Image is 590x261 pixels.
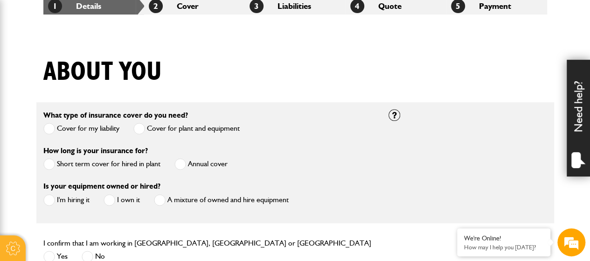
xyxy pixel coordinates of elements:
[43,112,188,119] label: What type of insurance cover do you need?
[43,183,160,190] label: Is your equipment owned or hired?
[154,194,289,206] label: A mixture of owned and hire equipment
[133,123,240,134] label: Cover for plant and equipment
[43,158,160,170] label: Short term cover for hired in plant
[104,194,140,206] label: I own it
[43,147,148,155] label: How long is your insurance for?
[174,158,228,170] label: Annual cover
[567,60,590,176] div: Need help?
[43,56,162,88] h1: About you
[43,194,90,206] label: I'm hiring it
[464,244,543,251] p: How may I help you today?
[43,240,371,247] label: I confirm that I am working in [GEOGRAPHIC_DATA], [GEOGRAPHIC_DATA] or [GEOGRAPHIC_DATA]
[464,234,543,242] div: We're Online!
[43,123,119,134] label: Cover for my liability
